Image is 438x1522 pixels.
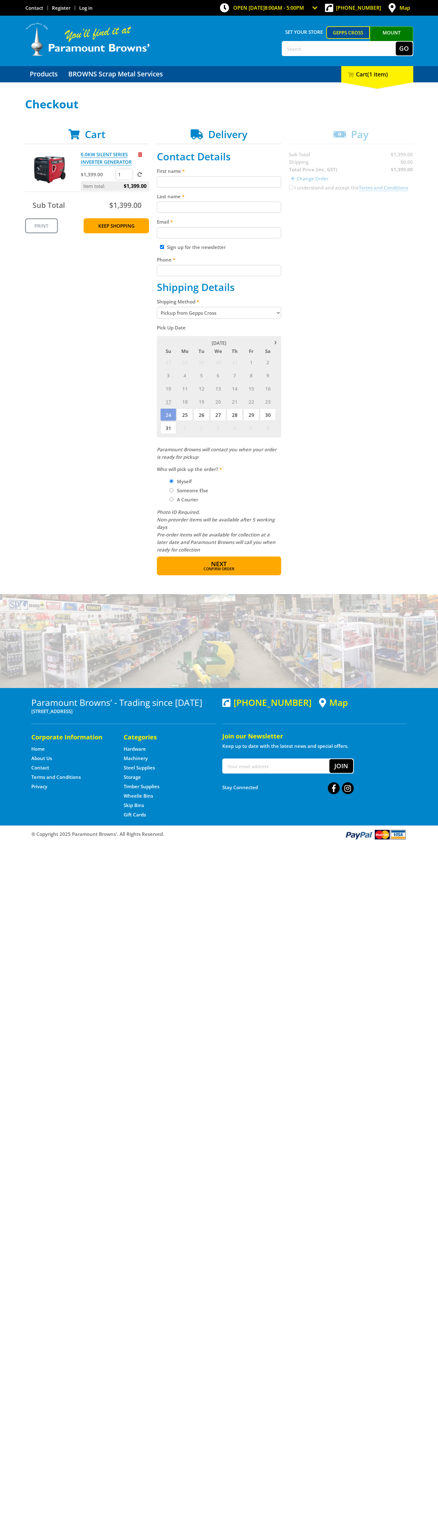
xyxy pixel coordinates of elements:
[396,42,413,55] button: Go
[367,70,388,78] span: (1 item)
[157,298,281,305] label: Shipping Method
[157,265,281,276] input: Please enter your telephone number.
[175,476,194,487] label: Myself
[193,382,209,395] span: 12
[222,732,407,741] h5: Join our Newsletter
[157,324,281,331] label: Pick Up Date
[227,422,243,434] span: 4
[260,422,276,434] span: 6
[344,829,407,840] img: PayPal, Mastercard, Visa accepted
[169,479,173,483] input: Please select who will pick up the order.
[260,347,276,355] span: Sa
[210,347,226,355] span: We
[175,494,200,505] label: A Courier
[282,42,396,55] input: Search
[227,395,243,408] span: 21
[260,408,276,421] span: 30
[326,26,370,39] a: Gepps Cross
[31,774,81,780] a: Go to the Terms and Conditions page
[193,356,209,368] span: 29
[124,774,141,780] a: Go to the Storage page
[175,485,210,496] label: Someone Else
[52,5,70,11] a: Go to the registration page
[31,697,216,707] h3: Paramount Browns' - Trading since [DATE]
[193,408,209,421] span: 26
[167,244,226,250] label: Sign up for the newsletter
[211,560,227,568] span: Next
[193,395,209,408] span: 19
[243,395,259,408] span: 22
[160,369,176,381] span: 3
[169,497,173,501] input: Please select who will pick up the order.
[222,742,407,750] p: Keep up to date with the latest news and special offers.
[160,422,176,434] span: 31
[260,356,276,368] span: 2
[157,218,281,225] label: Email
[160,408,176,421] span: 24
[210,356,226,368] span: 30
[265,4,304,11] span: 8:00am - 5:00pm
[370,26,413,50] a: Mount [PERSON_NAME]
[31,764,49,771] a: Go to the Contact page
[84,218,149,233] a: Keep Shopping
[124,746,146,752] a: Go to the Hardware page
[124,181,147,191] span: $1,399.00
[193,369,209,381] span: 5
[222,780,354,795] div: Stay Connected
[341,66,413,82] div: Cart
[233,4,304,11] span: OPEN [DATE]
[319,697,348,708] a: View a map of Gepps Cross location
[138,151,142,158] a: Remove from cart
[31,707,216,715] p: [STREET_ADDRESS]
[64,66,167,82] a: Go to the BROWNS Scrap Metal Services page
[177,356,193,368] span: 28
[124,802,144,809] a: Go to the Skip Bins page
[157,151,281,163] h2: Contact Details
[243,408,259,421] span: 29
[212,340,226,346] span: [DATE]
[157,167,281,175] label: First name
[124,793,153,799] a: Go to the Wheelie Bins page
[177,408,193,421] span: 25
[157,176,281,188] input: Please enter your first name.
[157,202,281,213] input: Please enter your last name.
[210,408,226,421] span: 27
[157,446,276,460] em: Paramount Browns will contact you when your order is ready for pickup
[329,759,353,773] button: Join
[177,369,193,381] span: 4
[243,382,259,395] span: 15
[210,382,226,395] span: 13
[208,127,247,141] span: Delivery
[25,218,58,233] a: Print
[223,759,329,773] input: Your email address
[81,171,114,178] p: $1,399.00
[124,733,204,742] h5: Categories
[157,256,281,263] label: Phone
[260,382,276,395] span: 16
[243,369,259,381] span: 8
[31,746,45,752] a: Go to the Home page
[157,307,281,319] select: Please select a shipping method.
[227,408,243,421] span: 28
[31,755,52,762] a: Go to the About Us page
[85,127,106,141] span: Cart
[25,829,413,840] div: ® Copyright 2025 Paramount Browns'. All Rights Reserved.
[81,151,132,165] a: 6.0KW SILENT SERIES INVERTER GENERATOR
[222,697,312,707] div: [PHONE_NUMBER]
[157,281,281,293] h2: Shipping Details
[210,395,226,408] span: 20
[160,347,176,355] span: Su
[124,811,146,818] a: Go to the Gift Cards page
[25,5,43,11] a: Go to the Contact page
[124,755,148,762] a: Go to the Machinery page
[81,181,149,191] p: Item total:
[243,356,259,368] span: 1
[177,422,193,434] span: 1
[260,395,276,408] span: 23
[227,356,243,368] span: 31
[25,22,150,57] img: Paramount Browns'
[193,347,209,355] span: Tu
[31,783,47,790] a: Go to the Privacy page
[31,733,111,742] h5: Corporate Information
[160,356,176,368] span: 27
